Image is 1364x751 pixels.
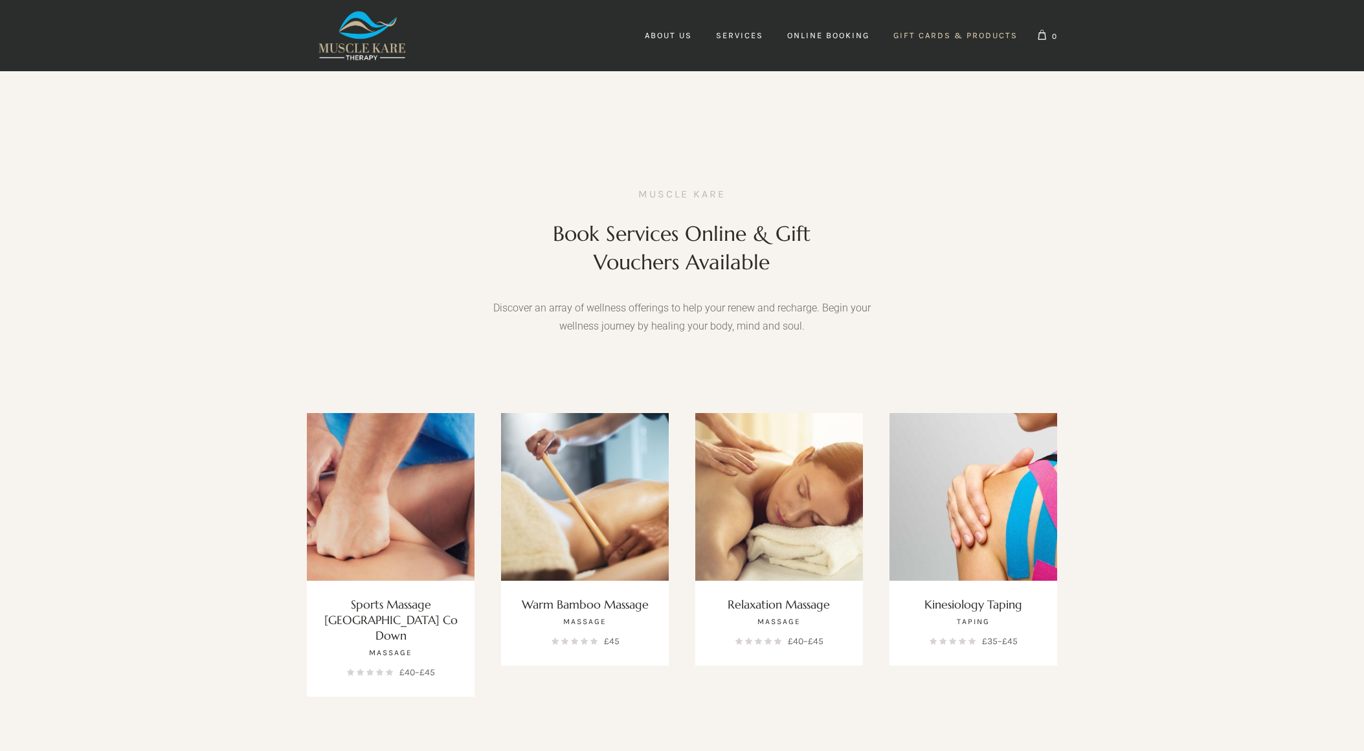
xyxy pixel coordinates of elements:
a: Relaxation Massage [728,597,830,612]
div: Rated 0 out of 5 [929,638,976,645]
div: Rated 0 out of 5 [551,638,598,645]
img: Relaxation Massage [695,413,863,581]
span: – [982,634,1018,649]
a: Services [704,23,775,49]
h4: Muscle Kare [638,185,726,203]
span: £ [604,634,609,649]
div: Rated 0 out of 5 [735,638,782,645]
span: Discover an array of wellness offerings to help your renew and recharge. Begin your wellness jour... [493,302,871,332]
span: £ [982,634,987,649]
div: Rated 0 out of 5 [346,669,394,677]
img: Sports Massage Bangor Co Down [307,413,475,581]
a: Sports Massage [GEOGRAPHIC_DATA] Co Down [324,597,458,643]
bdi: 45 [1002,636,1018,647]
bdi: 45 [604,636,620,647]
a: About Us [633,23,704,49]
span: Gift Cards & Products [893,30,1018,40]
bdi: 45 [419,667,435,678]
a: Online Booking [776,23,881,49]
span: Online Booking [787,30,869,40]
span: Services [716,30,763,40]
span: £ [1002,634,1007,649]
img: Kinesiology Taping [889,413,1057,581]
a: Massage [757,617,801,626]
span: £ [788,634,793,649]
bdi: 40 [788,636,803,647]
h2: Book Services Online & Gift Vouchers Available [526,219,838,276]
span: £ [808,634,813,649]
a: Massage [369,648,412,657]
a: Taping [957,617,990,626]
a: Warm Bamboo Massage [522,597,649,612]
bdi: 40 [399,667,415,678]
span: £ [419,665,425,680]
a: Gift Cards & Products [882,23,1029,49]
a: Kinesiology Taping [924,597,1022,612]
span: About Us [645,30,692,40]
span: £ [399,665,405,680]
img: Warm Bamboo Massage [501,413,669,581]
a: Massage [563,617,607,626]
bdi: 35 [982,636,998,647]
span: – [788,634,823,649]
span: – [399,665,435,680]
bdi: 45 [808,636,823,647]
